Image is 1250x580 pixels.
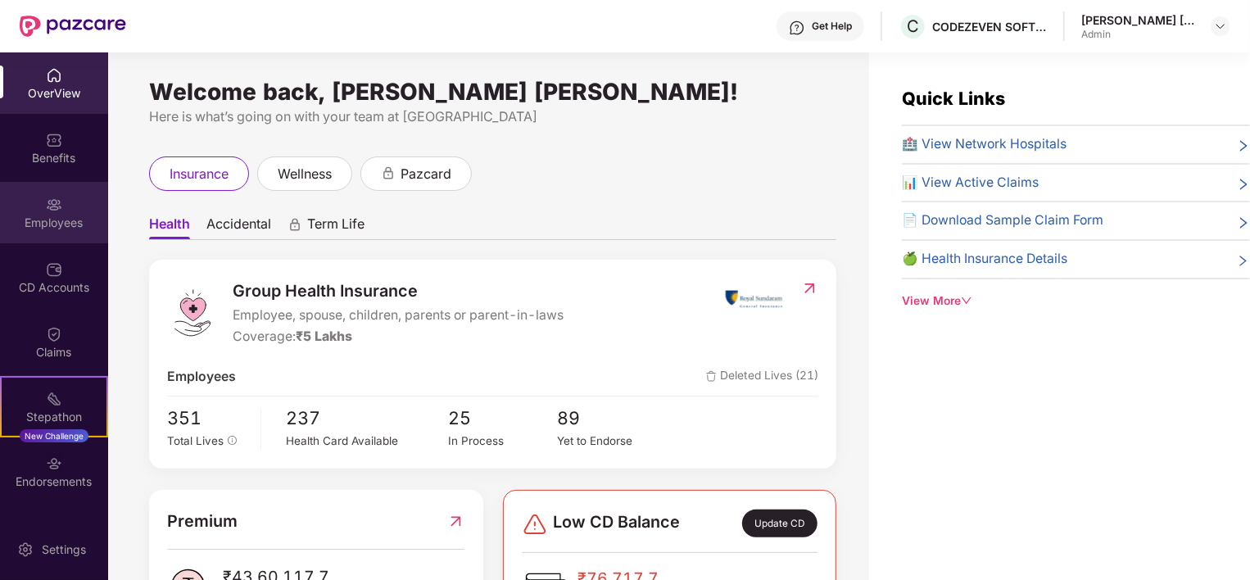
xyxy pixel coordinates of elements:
[448,433,556,450] div: In Process
[168,288,217,338] img: logo
[233,279,564,304] span: Group Health Insurance
[46,455,62,472] img: svg+xml;base64,PHN2ZyBpZD0iRW5kb3JzZW1lbnRzIiB4bWxucz0iaHR0cDovL3d3dy53My5vcmcvMjAwMC9zdmciIHdpZH...
[278,164,332,184] span: wellness
[46,197,62,213] img: svg+xml;base64,PHN2ZyBpZD0iRW1wbG95ZWVzIiB4bWxucz0iaHR0cDovL3d3dy53My5vcmcvMjAwMC9zdmciIHdpZHRoPS...
[149,106,836,127] div: Here is what’s going on with your team at [GEOGRAPHIC_DATA]
[288,217,302,232] div: animation
[46,326,62,342] img: svg+xml;base64,PHN2ZyBpZD0iQ2xhaW0iIHhtbG5zPSJodHRwOi8vd3d3LnczLm9yZy8yMDAwL3N2ZyIgd2lkdGg9IjIwIi...
[1237,252,1250,270] span: right
[37,541,91,558] div: Settings
[46,132,62,148] img: svg+xml;base64,PHN2ZyBpZD0iQmVuZWZpdHMiIHhtbG5zPSJodHRwOi8vd3d3LnczLm9yZy8yMDAwL3N2ZyIgd2lkdGg9Ij...
[149,215,190,239] span: Health
[902,173,1039,193] span: 📊 View Active Claims
[297,329,353,344] span: ₹5 Lakhs
[2,409,106,425] div: Stepathon
[1237,176,1250,193] span: right
[381,165,396,180] div: animation
[286,433,449,450] div: Health Card Available
[1214,20,1227,33] img: svg+xml;base64,PHN2ZyBpZD0iRHJvcGRvd24tMzJ4MzIiIHhtbG5zPSJodHRwOi8vd3d3LnczLm9yZy8yMDAwL3N2ZyIgd2...
[902,292,1250,310] div: View More
[20,429,88,442] div: New Challenge
[46,67,62,84] img: svg+xml;base64,PHN2ZyBpZD0iSG9tZSIgeG1sbnM9Imh0dHA6Ly93d3cudzMub3JnLzIwMDAvc3ZnIiB3aWR0aD0iMjAiIG...
[902,88,1005,109] span: Quick Links
[1081,12,1196,28] div: [PERSON_NAME] [PERSON_NAME]
[149,85,836,98] div: Welcome back, [PERSON_NAME] [PERSON_NAME]!
[233,327,564,347] div: Coverage:
[286,405,449,433] span: 237
[706,367,818,387] span: Deleted Lives (21)
[902,211,1103,231] span: 📄 Download Sample Claim Form
[46,391,62,407] img: svg+xml;base64,PHN2ZyB4bWxucz0iaHR0cDovL3d3dy53My5vcmcvMjAwMC9zdmciIHdpZHRoPSIyMSIgaGVpZ2h0PSIyMC...
[448,405,556,433] span: 25
[20,16,126,37] img: New Pazcare Logo
[742,510,817,537] div: Update CD
[170,164,229,184] span: insurance
[961,295,972,306] span: down
[206,215,271,239] span: Accidental
[801,280,818,297] img: RedirectIcon
[168,405,249,433] span: 351
[553,510,680,537] span: Low CD Balance
[401,164,451,184] span: pazcard
[17,541,34,558] img: svg+xml;base64,PHN2ZyBpZD0iU2V0dGluZy0yMHgyMCIgeG1sbnM9Imh0dHA6Ly93d3cudzMub3JnLzIwMDAvc3ZnIiB3aW...
[233,306,564,326] span: Employee, spouse, children, parents or parent-in-laws
[902,134,1067,155] span: 🏥 View Network Hospitals
[723,279,785,319] img: insurerIcon
[228,436,238,446] span: info-circle
[46,261,62,278] img: svg+xml;base64,PHN2ZyBpZD0iQ0RfQWNjb3VudHMiIGRhdGEtbmFtZT0iQ0QgQWNjb3VudHMiIHhtbG5zPSJodHRwOi8vd3...
[168,367,237,387] span: Employees
[1237,138,1250,155] span: right
[168,434,224,447] span: Total Lives
[557,433,665,450] div: Yet to Endorse
[907,16,919,36] span: C
[1237,214,1250,231] span: right
[307,215,365,239] span: Term Life
[789,20,805,36] img: svg+xml;base64,PHN2ZyBpZD0iSGVscC0zMngzMiIgeG1sbnM9Imh0dHA6Ly93d3cudzMub3JnLzIwMDAvc3ZnIiB3aWR0aD...
[932,19,1047,34] div: CODEZEVEN SOFTWARE PRIVATE LIMITED
[1081,28,1196,41] div: Admin
[168,509,238,534] span: Premium
[902,249,1067,270] span: 🍏 Health Insurance Details
[706,371,717,382] img: deleteIcon
[557,405,665,433] span: 89
[447,509,464,534] img: RedirectIcon
[522,511,548,537] img: svg+xml;base64,PHN2ZyBpZD0iRGFuZ2VyLTMyeDMyIiB4bWxucz0iaHR0cDovL3d3dy53My5vcmcvMjAwMC9zdmciIHdpZH...
[812,20,852,33] div: Get Help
